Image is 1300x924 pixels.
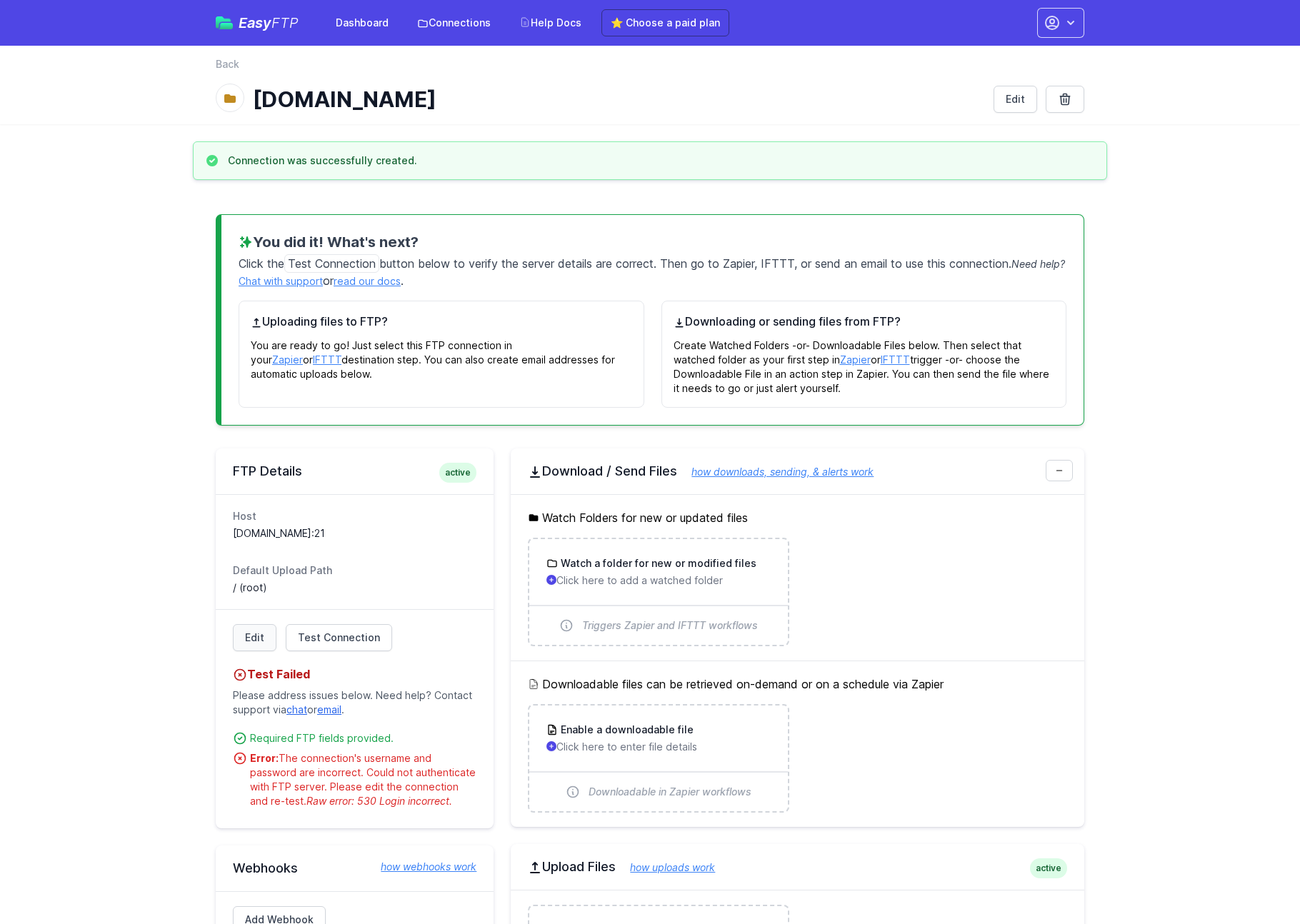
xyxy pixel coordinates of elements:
p: Create Watched Folders -or- Downloadable Files below. Then select that watched folder as your fir... [674,330,1055,396]
dt: Host [233,509,476,523]
nav: Breadcrumb [216,57,1084,80]
h3: Connection was successfully created. [228,154,417,168]
a: Connections [409,10,499,36]
h1: [DOMAIN_NAME] [253,86,982,112]
h4: Uploading files to FTP? [251,313,632,330]
h2: Download / Send Files [528,463,1067,480]
a: how webhooks work [366,860,476,874]
span: Raw error: 530 Login incorrect. [306,795,452,807]
img: easyftp_logo.png [216,16,233,29]
p: Click the button below to verify the server details are correct. Then go to Zapier, IFTTT, or sen... [239,252,1066,289]
h2: Upload Files [528,858,1067,875]
p: Please address issues below. Need help? Contact support via or . [233,683,476,723]
h2: FTP Details [233,463,476,480]
a: Edit [994,86,1037,113]
a: email [317,703,341,715]
a: Back [216,57,239,71]
a: Zapier [840,353,871,366]
a: Help Docs [511,10,590,36]
a: IFTTT [881,353,910,366]
span: Triggers Zapier and IFTTT workflows [582,618,758,633]
h3: You did it! What's next? [239,232,1066,252]
h3: Watch a folder for new or modified files [558,556,756,571]
div: The connection's username and password are incorrect. Could not authenticate with FTP server. Ple... [250,751,476,808]
span: active [1030,858,1067,878]
a: chat [286,703,307,715]
a: Watch a folder for new or modified files Click here to add a watched folder Triggers Zapier and I... [529,539,787,645]
strong: Error: [250,752,279,764]
a: Zapier [272,353,303,366]
span: Downloadable in Zapier workflows [589,785,751,799]
span: active [439,463,476,483]
p: Click here to add a watched folder [546,573,770,588]
h3: Enable a downloadable file [558,723,694,737]
a: IFTTT [313,353,341,366]
a: ⭐ Choose a paid plan [601,9,729,36]
dt: Default Upload Path [233,563,476,578]
a: Test Connection [286,624,392,651]
dd: / (root) [233,581,476,595]
a: EasyFTP [216,16,299,30]
h5: Watch Folders for new or updated files [528,509,1067,526]
h2: Webhooks [233,860,476,877]
span: Test Connection [298,631,380,645]
dd: [DOMAIN_NAME]:21 [233,526,476,541]
div: Required FTP fields provided. [250,731,476,745]
span: Test Connection [284,254,379,273]
a: Dashboard [327,10,397,36]
span: Easy [239,16,299,30]
span: FTP [271,14,299,31]
a: Chat with support [239,275,323,287]
h4: Downloading or sending files from FTP? [674,313,1055,330]
a: read our docs [334,275,401,287]
p: Click here to enter file details [546,740,770,754]
h5: Downloadable files can be retrieved on-demand or on a schedule via Zapier [528,676,1067,693]
a: how uploads work [616,861,715,873]
span: Need help? [1011,258,1065,270]
h4: Test Failed [233,666,476,683]
a: how downloads, sending, & alerts work [677,466,874,478]
a: Edit [233,624,276,651]
p: You are ready to go! Just select this FTP connection in your or destination step. You can also cr... [251,330,632,381]
a: Enable a downloadable file Click here to enter file details Downloadable in Zapier workflows [529,705,787,811]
